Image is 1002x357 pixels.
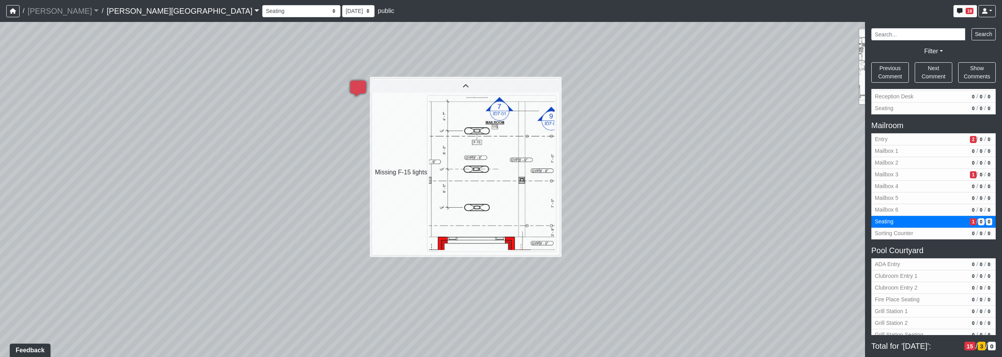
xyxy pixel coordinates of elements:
span: # of QA/customer approval comments in revision [978,136,984,143]
button: Next Comment [915,62,952,83]
span: # of resolved comments in revision [986,195,992,202]
span: # of QA/customer approval comments in revision [978,308,984,315]
span: / [977,272,978,280]
span: Mailbox 5 [875,194,967,202]
span: / [977,170,978,179]
span: # of QA/customer approval comments in revision [978,207,984,214]
span: / [977,295,978,304]
span: / [977,159,978,167]
span: / [977,229,978,237]
span: / [977,260,978,268]
button: Clubroom Entry 20/0/0 [871,282,996,294]
span: Clubroom Entry 1 [875,272,967,280]
img: 9RTcE1FHGxe7nvSA8GPttC.png [427,95,557,252]
span: / [977,194,978,202]
span: / [984,229,986,237]
span: Clubroom Entry 2 [875,284,967,292]
span: Seating [875,217,967,226]
span: / [977,182,978,190]
span: # of QA/customer approval comments in revision [978,285,984,292]
span: # of open/more info comments in revision [970,273,976,280]
span: # of resolved comments in revision [986,285,992,292]
span: Sorting Counter [875,229,967,237]
span: Show Comments [964,65,990,80]
a: [PERSON_NAME][GEOGRAPHIC_DATA] [106,3,259,19]
span: / [984,284,986,292]
span: # of resolved comments in revision [986,230,992,237]
span: / [977,147,978,155]
span: / [984,170,986,179]
span: / [984,206,986,214]
span: # of open/more info comments in revision [970,230,976,237]
span: # of QA/customer approval comments in revision [978,195,984,202]
span: Previous Comment [878,65,902,80]
span: Grill Station 2 [875,319,967,327]
span: # of open/more info comments in revision [970,159,976,167]
span: / [20,3,27,19]
span: / [984,295,986,304]
span: Entry [875,135,967,143]
span: # of resolved comments in revision [986,332,992,339]
button: Mailbox 31/0/0 [871,169,996,181]
span: # of open/more info comments in revision [970,93,976,100]
span: # of open/more info comments in revision [970,296,976,303]
a: [PERSON_NAME] [27,3,99,19]
span: 18 [966,8,973,14]
span: / [977,331,978,339]
span: # of resolved comments in revision [986,171,992,178]
span: / [984,331,986,339]
span: # of open/more info comments in revision [970,308,976,315]
span: # of QA/customer approval comments in revision [978,230,984,237]
span: / [977,135,978,143]
span: # of resolved comments in revision [986,159,992,167]
button: Mailbox 10/0/0 [871,145,996,157]
span: Reception Desk [875,92,967,101]
span: Mailbox 1 [875,147,967,155]
span: # of QA/customer approval comments in revision [978,93,984,100]
button: Grill Station 20/0/0 [871,317,996,329]
span: Total for '[DATE]': [871,341,961,351]
span: # of open/more info comments in revision [970,148,976,155]
span: Mailbox 6 [875,206,967,214]
button: Reception Desk0/0/0 [871,91,996,103]
iframe: Ybug feedback widget [6,341,52,357]
button: Search [971,28,996,40]
button: Mailbox 20/0/0 [871,157,996,169]
button: Grill Station Seating0/0/0 [871,329,996,341]
button: Mailbox 50/0/0 [871,192,996,204]
span: public [378,7,394,14]
h5: Pool Courtyard [871,246,996,255]
span: Mailbox 2 [875,159,967,167]
span: / [977,92,978,101]
span: / [984,217,986,226]
span: # of open/more info comments in revision [970,218,976,225]
span: # of open/more info comments in revision [970,105,976,112]
button: Previous Comment [871,62,909,83]
span: # of resolved comments in revision [986,183,992,190]
span: / [984,260,986,268]
span: / [984,104,986,112]
span: Mailbox 3 [875,170,967,179]
span: / [977,206,978,214]
span: # of QA/customer approval comments in revision [978,296,984,303]
span: # of open/more info comments in revision [970,285,976,292]
span: # of QA/customer approval comments in revision [978,342,986,351]
button: Seating1/0/0 [871,216,996,228]
span: # of resolved comments in revision [986,308,992,315]
span: # of resolved comments in revision [986,148,992,155]
span: ADA Entry [875,260,967,268]
span: / [977,284,978,292]
span: # of open/more info comments in revision [970,183,976,190]
span: Grill Station 1 [875,307,967,315]
span: / [984,194,986,202]
span: / [975,341,978,351]
span: # of open/more info comments in revision [970,261,976,268]
button: Seating0/0/0 [871,103,996,114]
span: # of resolved comments in revision [986,320,992,327]
span: / [984,319,986,327]
span: # of QA/customer approval comments in revision [978,261,984,268]
span: / [984,159,986,167]
button: Show Comments [958,62,996,83]
span: / [986,341,988,351]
